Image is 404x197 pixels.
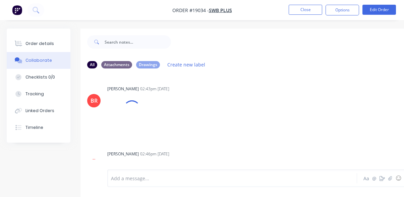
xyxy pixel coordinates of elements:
button: Aa [362,174,370,182]
button: Linked Orders [7,102,70,119]
button: Order details [7,35,70,52]
button: Checklists 0/0 [7,69,70,86]
button: Collaborate [7,52,70,69]
div: All [87,61,97,68]
div: Attachments [101,61,132,68]
div: Order details [25,41,54,47]
button: Edit Order [362,5,396,15]
div: BR [91,97,98,105]
div: Collaborate [25,57,52,63]
div: [PERSON_NAME] [107,86,139,92]
span: Order #19034 - [172,7,209,13]
button: Create new label [164,60,209,69]
img: Factory [12,5,22,15]
div: Checklists 0/0 [25,74,55,80]
a: SWB Plus [209,7,232,13]
input: Search notes... [105,35,171,49]
div: [PERSON_NAME] [107,151,139,157]
div: 02:46pm [DATE] [140,151,169,157]
button: Timeline [7,119,70,136]
div: Linked Orders [25,108,54,114]
div: Drawings [136,61,160,68]
button: ☺ [394,174,402,182]
button: Close [289,5,322,15]
button: Tracking [7,86,70,102]
div: Timeline [25,125,43,131]
button: @ [370,174,378,182]
div: 02:43pm [DATE] [140,86,169,92]
button: Options [326,5,359,15]
div: Tracking [25,91,44,97]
